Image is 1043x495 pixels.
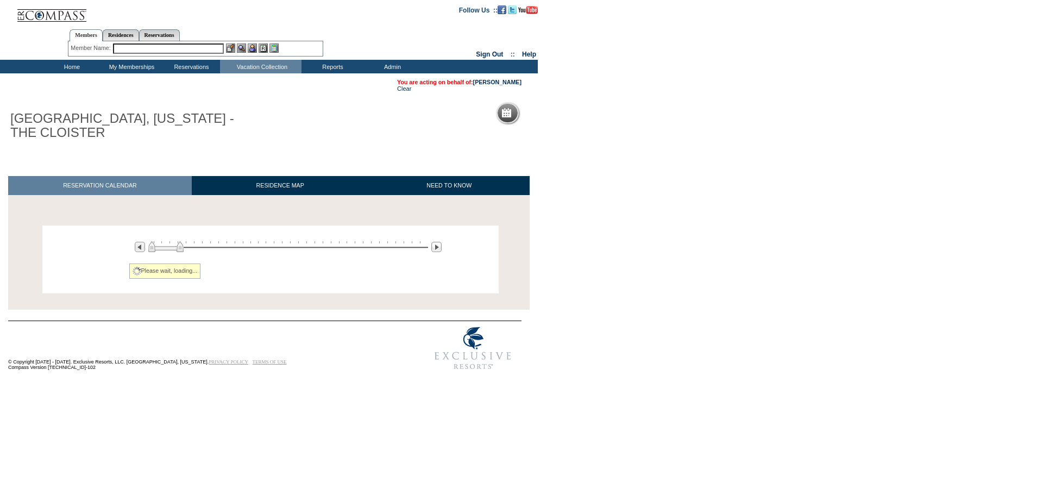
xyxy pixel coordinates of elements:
[498,5,506,14] img: Become our fan on Facebook
[259,43,268,53] img: Reservations
[498,6,506,12] a: Become our fan on Facebook
[192,176,369,195] a: RESIDENCE MAP
[8,176,192,195] a: RESERVATION CALENDAR
[220,60,301,73] td: Vacation Collection
[476,51,503,58] a: Sign Out
[100,60,160,73] td: My Memberships
[431,242,442,252] img: Next
[459,5,498,14] td: Follow Us ::
[301,60,361,73] td: Reports
[522,51,536,58] a: Help
[518,6,538,14] img: Subscribe to our YouTube Channel
[103,29,139,41] a: Residences
[253,359,287,365] a: TERMS OF USE
[139,29,180,41] a: Reservations
[424,321,521,375] img: Exclusive Resorts
[397,79,521,85] span: You are acting on behalf of:
[70,29,103,41] a: Members
[237,43,246,53] img: View
[129,264,201,279] div: Please wait, loading...
[133,267,141,275] img: spinner2.gif
[508,6,517,12] a: Follow us on Twitter
[71,43,112,53] div: Member Name:
[8,322,388,376] td: © Copyright [DATE] - [DATE]. Exclusive Resorts, LLC. [GEOGRAPHIC_DATA], [US_STATE]. Compass Versi...
[516,110,599,117] h5: Reservation Calendar
[397,85,411,92] a: Clear
[361,60,421,73] td: Admin
[508,5,517,14] img: Follow us on Twitter
[226,43,235,53] img: b_edit.gif
[368,176,530,195] a: NEED TO KNOW
[41,60,100,73] td: Home
[518,6,538,12] a: Subscribe to our YouTube Channel
[473,79,521,85] a: [PERSON_NAME]
[209,359,248,365] a: PRIVACY POLICY
[269,43,279,53] img: b_calculator.gif
[135,242,145,252] img: Previous
[8,109,252,142] h1: [GEOGRAPHIC_DATA], [US_STATE] - THE CLOISTER
[511,51,515,58] span: ::
[248,43,257,53] img: Impersonate
[160,60,220,73] td: Reservations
